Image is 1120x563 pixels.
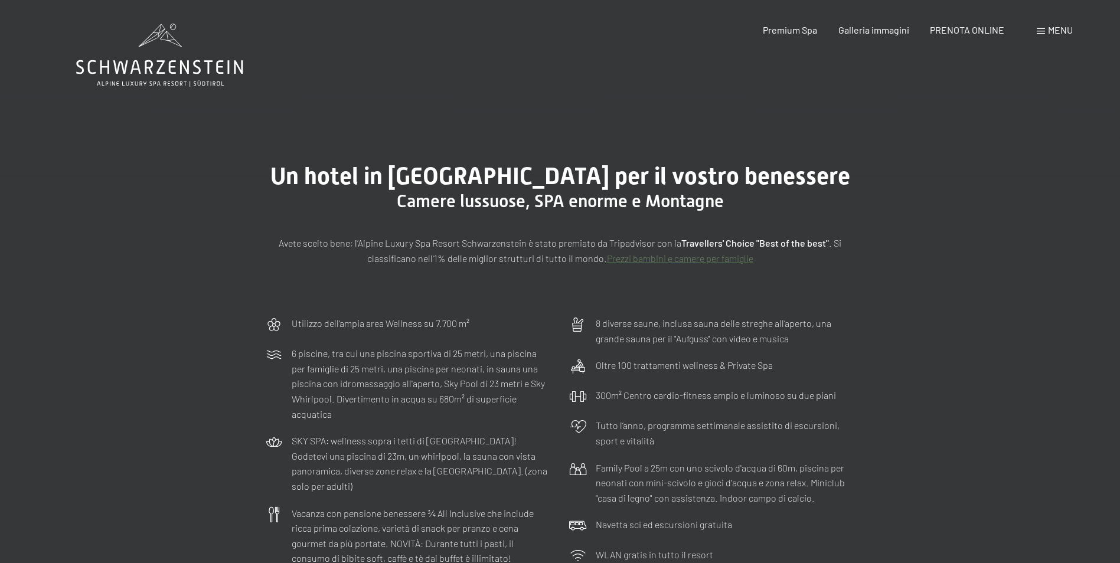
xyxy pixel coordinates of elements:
[1048,24,1073,35] span: Menu
[596,388,836,403] p: 300m² Centro cardio-fitness ampio e luminoso su due piani
[292,316,469,331] p: Utilizzo dell‘ampia area Wellness su 7.700 m²
[265,235,855,266] p: Avete scelto bene: l’Alpine Luxury Spa Resort Schwarzenstein è stato premiato da Tripadvisor con ...
[607,253,753,264] a: Prezzi bambini e camere per famiglie
[596,460,855,506] p: Family Pool a 25m con uno scivolo d'acqua di 60m, piscina per neonati con mini-scivolo e gioci d'...
[838,24,909,35] a: Galleria immagini
[397,191,724,211] span: Camere lussuose, SPA enorme e Montagne
[596,316,855,346] p: 8 diverse saune, inclusa sauna delle streghe all’aperto, una grande sauna per il "Aufguss" con vi...
[596,418,855,448] p: Tutto l’anno, programma settimanale assistito di escursioni, sport e vitalità
[270,162,850,190] span: Un hotel in [GEOGRAPHIC_DATA] per il vostro benessere
[596,517,732,532] p: Navetta sci ed escursioni gratuita
[292,346,551,421] p: 6 piscine, tra cui una piscina sportiva di 25 metri, una piscina per famiglie di 25 metri, una pi...
[763,24,817,35] a: Premium Spa
[596,358,773,373] p: Oltre 100 trattamenti wellness & Private Spa
[930,24,1004,35] a: PRENOTA ONLINE
[681,237,829,248] strong: Travellers' Choice "Best of the best"
[596,547,713,562] p: WLAN gratis in tutto il resort
[292,433,551,493] p: SKY SPA: wellness sopra i tetti di [GEOGRAPHIC_DATA]! Godetevi una piscina di 23m, un whirlpool, ...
